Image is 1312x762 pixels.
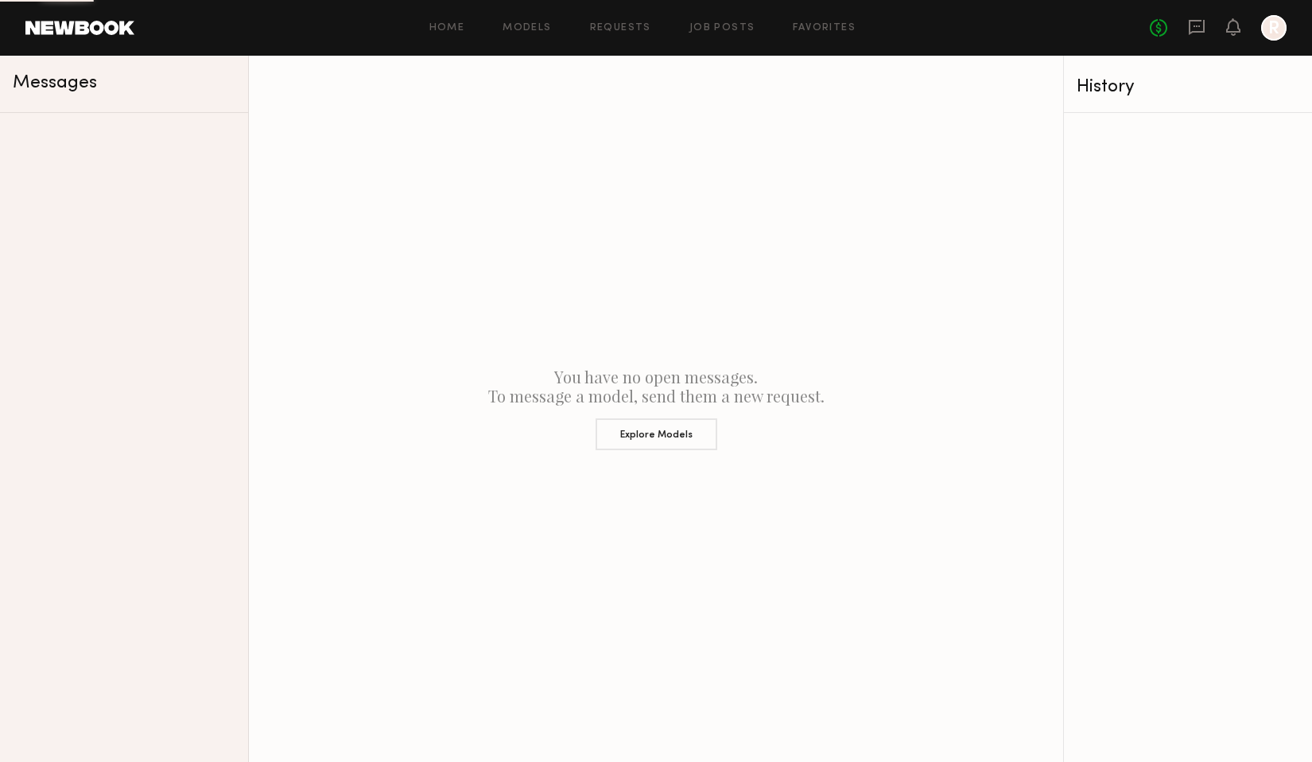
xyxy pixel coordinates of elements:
[1077,78,1299,96] div: History
[503,23,551,33] a: Models
[1261,15,1287,41] a: R
[249,56,1063,762] div: You have no open messages. To message a model, send them a new request.
[689,23,755,33] a: Job Posts
[793,23,856,33] a: Favorites
[13,74,97,92] span: Messages
[596,418,717,450] button: Explore Models
[262,406,1050,450] a: Explore Models
[590,23,651,33] a: Requests
[429,23,465,33] a: Home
